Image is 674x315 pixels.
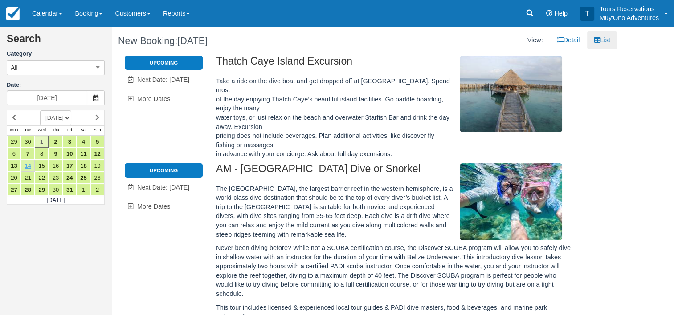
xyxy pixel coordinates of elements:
[600,4,659,13] p: Tours Reservations
[49,125,62,135] th: Thu
[21,172,35,184] a: 21
[460,163,562,240] img: M294-1
[21,184,35,196] a: 28
[216,184,572,239] p: The [GEOGRAPHIC_DATA], the largest barrier reef in the western hemisphere, is a world-class dive ...
[580,7,594,21] div: T
[600,13,659,22] p: Muy'Ono Adventures
[137,95,170,102] span: More Dates
[49,160,62,172] a: 16
[7,50,105,58] label: Category
[7,160,21,172] a: 13
[90,125,104,135] th: Sun
[460,56,562,132] img: M296-1
[90,184,104,196] a: 2
[7,148,21,160] a: 6
[35,172,49,184] a: 22
[7,60,105,75] button: All
[21,125,35,135] th: Tue
[90,172,104,184] a: 26
[90,148,104,160] a: 12
[63,184,77,196] a: 31
[63,136,77,148] a: 3
[49,136,62,148] a: 2
[118,36,357,46] h1: New Booking:
[7,33,105,50] h2: Search
[587,31,617,49] a: List
[125,71,203,89] a: Next Date: [DATE]
[63,172,77,184] a: 24
[11,63,18,72] span: All
[21,160,35,172] a: 14
[21,136,35,148] a: 30
[77,184,90,196] a: 1
[125,178,203,197] a: Next Date: [DATE]
[35,125,49,135] th: Wed
[35,136,49,148] a: 1
[125,163,203,178] li: Upcoming
[554,10,568,17] span: Help
[21,148,35,160] a: 7
[35,160,49,172] a: 15
[49,172,62,184] a: 23
[49,184,62,196] a: 30
[7,125,21,135] th: Mon
[137,203,170,210] span: More Dates
[77,172,90,184] a: 25
[137,76,189,83] span: Next Date: [DATE]
[35,184,49,196] a: 29
[521,31,550,49] li: View:
[216,77,572,159] p: Take a ride on the dive boat and get dropped off at [GEOGRAPHIC_DATA]. Spend most of the day enjo...
[6,7,20,20] img: checkfront-main-nav-mini-logo.png
[90,136,104,148] a: 5
[90,160,104,172] a: 19
[216,56,572,72] h2: Thatch Caye Island Excursion
[63,160,77,172] a: 17
[216,243,572,298] p: Never been diving before? While not a SCUBA certification course, the Discover SCUBA program will...
[7,81,105,89] label: Date:
[35,148,49,160] a: 8
[551,31,587,49] a: Detail
[77,136,90,148] a: 4
[49,148,62,160] a: 9
[7,136,21,148] a: 29
[216,163,572,180] h2: AM - [GEOGRAPHIC_DATA] Dive or Snorkel
[63,148,77,160] a: 10
[7,196,105,205] td: [DATE]
[7,172,21,184] a: 20
[77,148,90,160] a: 11
[177,35,208,46] span: [DATE]
[7,184,21,196] a: 27
[63,125,77,135] th: Fri
[77,125,90,135] th: Sat
[546,10,552,16] i: Help
[125,56,203,70] li: Upcoming
[77,160,90,172] a: 18
[137,184,189,191] span: Next Date: [DATE]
